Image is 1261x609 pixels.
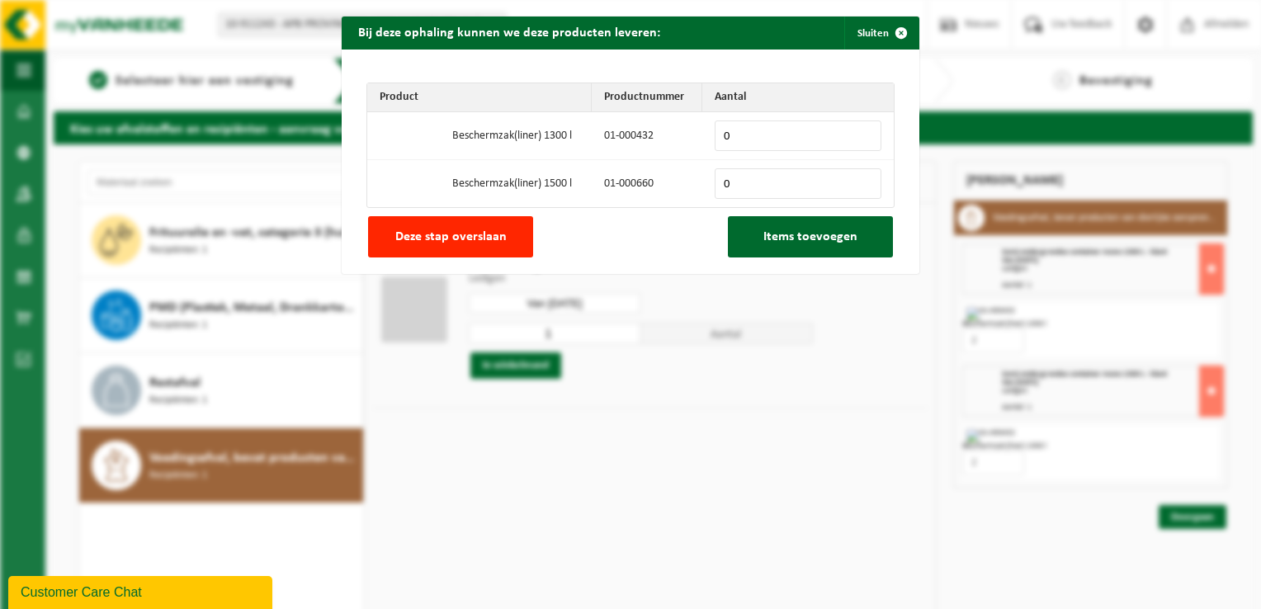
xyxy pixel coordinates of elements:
button: Items toevoegen [728,216,893,257]
button: Deze stap overslaan [368,216,533,257]
td: Beschermzak(liner) 1300 l [440,112,592,160]
th: Product [367,83,592,112]
span: Deze stap overslaan [395,230,507,243]
td: 01-000432 [592,112,702,160]
iframe: chat widget [8,573,276,609]
td: Beschermzak(liner) 1500 l [440,160,592,207]
td: 01-000660 [592,160,702,207]
button: Sluiten [844,17,918,50]
h2: Bij deze ophaling kunnen we deze producten leveren: [342,17,677,48]
span: Items toevoegen [763,230,857,243]
th: Aantal [702,83,894,112]
th: Productnummer [592,83,702,112]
